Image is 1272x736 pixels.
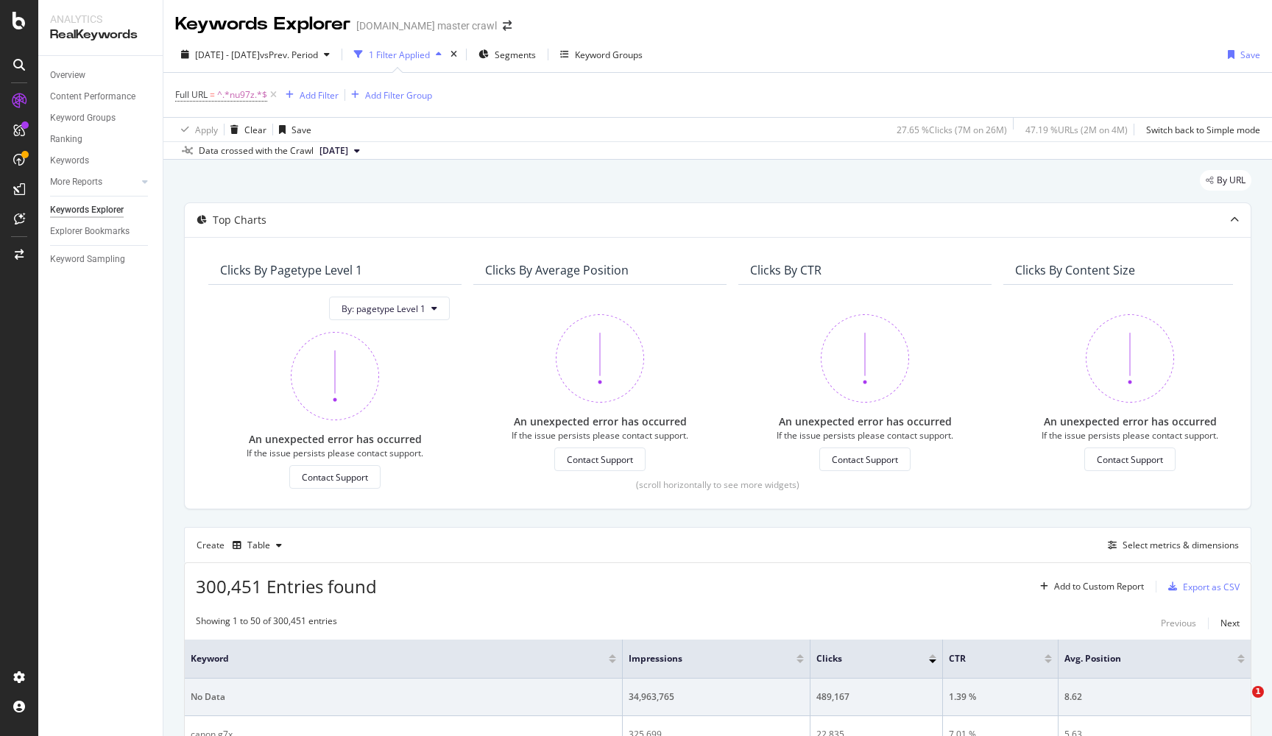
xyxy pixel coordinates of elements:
div: If the issue persists please contact support. [247,447,423,459]
div: [DOMAIN_NAME] master crawl [356,18,497,33]
div: 34,963,765 [629,690,804,704]
div: Contact Support [302,471,368,484]
div: Overview [50,68,85,83]
div: Create [197,534,288,557]
div: 1.39 % [949,690,1052,704]
img: 370bne1z.png [291,332,379,420]
button: [DATE] [314,142,366,160]
div: Apply [195,124,218,136]
div: Add Filter [300,89,339,102]
div: legacy label [1200,170,1251,191]
a: Overview [50,68,152,83]
div: Analytics [50,12,151,26]
div: Content Performance [50,89,135,105]
div: Select metrics & dimensions [1123,539,1239,551]
span: Avg. Position [1064,652,1215,665]
span: [DATE] - [DATE] [195,49,260,61]
span: By URL [1217,176,1245,185]
div: Showing 1 to 50 of 300,451 entries [196,615,337,632]
div: 1 Filter Applied [369,49,430,61]
button: Export as CSV [1162,575,1240,598]
div: Clicks By pagetype Level 1 [220,263,362,277]
button: Next [1220,615,1240,632]
button: Contact Support [554,447,646,471]
a: Keyword Sampling [50,252,152,267]
div: Clear [244,124,266,136]
span: Impressions [629,652,774,665]
a: Keywords Explorer [50,202,152,218]
button: Save [1222,43,1260,66]
div: Add to Custom Report [1054,582,1144,591]
div: Data crossed with the Crawl [199,144,314,158]
button: Add to Custom Report [1034,575,1144,598]
span: By: pagetype Level 1 [342,302,425,315]
span: = [210,88,215,101]
div: Keywords [50,153,89,169]
div: An unexpected error has occurred [1044,414,1217,429]
div: RealKeywords [50,26,151,43]
div: Keyword Groups [575,49,643,61]
img: 370bne1z.png [1086,314,1174,403]
div: Clicks By Content Size [1015,263,1135,277]
a: Ranking [50,132,152,147]
div: (scroll horizontally to see more widgets) [202,478,1233,491]
div: times [448,47,460,62]
img: 370bne1z.png [821,314,909,403]
button: Segments [473,43,542,66]
div: If the issue persists please contact support. [777,429,953,442]
span: 300,451 Entries found [196,574,377,598]
div: Export as CSV [1183,581,1240,593]
div: arrow-right-arrow-left [503,21,512,31]
div: Keyword Sampling [50,252,125,267]
button: Add Filter Group [345,86,432,104]
button: Switch back to Simple mode [1140,118,1260,141]
button: Select metrics & dimensions [1102,537,1239,554]
div: Ranking [50,132,82,147]
div: Switch back to Simple mode [1146,124,1260,136]
div: If the issue persists please contact support. [1042,429,1218,442]
button: By: pagetype Level 1 [329,297,450,320]
a: Content Performance [50,89,152,105]
button: Contact Support [1084,447,1176,471]
div: Table [247,541,270,550]
div: An unexpected error has occurred [779,414,952,429]
div: Clicks By CTR [750,263,821,277]
div: Top Charts [213,213,266,227]
button: Previous [1161,615,1196,632]
div: Contact Support [832,453,898,466]
div: No Data [191,690,616,704]
div: Keyword Groups [50,110,116,126]
span: Clicks [816,652,908,665]
div: 489,167 [816,690,937,704]
button: Apply [175,118,218,141]
div: Save [1240,49,1260,61]
button: Add Filter [280,86,339,104]
span: Keyword [191,652,587,665]
span: Segments [495,49,536,61]
a: Keyword Groups [50,110,152,126]
div: Contact Support [567,453,633,466]
div: 27.65 % Clicks ( 7M on 26M ) [897,124,1007,136]
a: Keywords [50,153,152,169]
div: Explorer Bookmarks [50,224,130,239]
button: Clear [225,118,266,141]
div: Keywords Explorer [50,202,124,218]
div: Next [1220,617,1240,629]
iframe: Intercom live chat [1222,686,1257,721]
div: Clicks By Average Position [485,263,629,277]
span: 1 [1252,686,1264,698]
div: If the issue persists please contact support. [512,429,688,442]
button: 1 Filter Applied [348,43,448,66]
button: Keyword Groups [554,43,649,66]
span: ^.*nu97z.*$ [217,85,267,105]
div: Keywords Explorer [175,12,350,37]
div: Previous [1161,617,1196,629]
button: [DATE] - [DATE]vsPrev. Period [175,43,336,66]
a: Explorer Bookmarks [50,224,152,239]
span: Full URL [175,88,208,101]
div: Save [291,124,311,136]
button: Save [273,118,311,141]
button: Contact Support [819,447,911,471]
div: An unexpected error has occurred [249,432,422,447]
div: 47.19 % URLs ( 2M on 4M ) [1025,124,1128,136]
